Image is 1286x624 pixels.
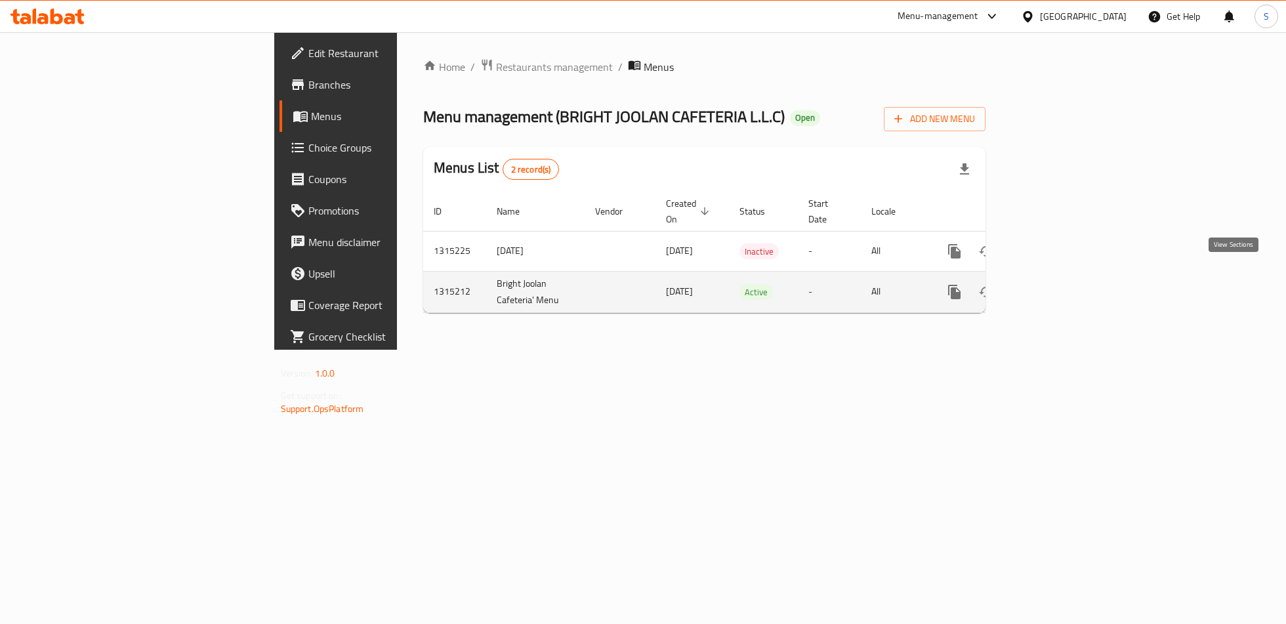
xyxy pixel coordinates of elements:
span: Branches [308,77,478,93]
span: Choice Groups [308,140,478,156]
span: Vendor [595,203,640,219]
span: Inactive [739,244,779,259]
a: Menus [280,100,489,132]
nav: breadcrumb [423,58,985,75]
span: Locale [871,203,913,219]
a: Coverage Report [280,289,489,321]
td: Bright Joolan Cafeteria' Menu [486,271,585,312]
td: [DATE] [486,231,585,271]
div: Export file [949,154,980,185]
a: Choice Groups [280,132,489,163]
span: Status [739,203,782,219]
div: Menu-management [898,9,978,24]
a: Menu disclaimer [280,226,489,258]
span: S [1264,9,1269,24]
a: Edit Restaurant [280,37,489,69]
table: enhanced table [423,192,1075,313]
th: Actions [928,192,1075,232]
span: Menus [644,59,674,75]
span: Grocery Checklist [308,329,478,344]
span: [DATE] [666,242,693,259]
td: All [861,231,928,271]
td: - [798,231,861,271]
span: Get support on: [281,387,341,404]
a: Promotions [280,195,489,226]
a: Upsell [280,258,489,289]
a: Grocery Checklist [280,321,489,352]
a: Restaurants management [480,58,613,75]
a: Coupons [280,163,489,195]
span: [DATE] [666,283,693,300]
span: Add New Menu [894,111,975,127]
span: Edit Restaurant [308,45,478,61]
span: Active [739,285,773,300]
span: 1.0.0 [315,365,335,382]
div: [GEOGRAPHIC_DATA] [1040,9,1127,24]
span: Created On [666,196,713,227]
h2: Menus List [434,158,559,180]
div: Active [739,284,773,300]
span: ID [434,203,459,219]
span: Coupons [308,171,478,187]
span: Menu management ( BRIGHT JOOLAN CAFETERIA L.L.C ) [423,102,785,131]
td: All [861,271,928,312]
div: Inactive [739,243,779,259]
button: more [939,276,970,308]
span: Restaurants management [496,59,613,75]
span: Menus [311,108,478,124]
span: Coverage Report [308,297,478,313]
td: - [798,271,861,312]
span: 2 record(s) [503,163,559,176]
button: Change Status [970,276,1002,308]
button: more [939,236,970,267]
span: Open [790,112,820,123]
span: Start Date [808,196,845,227]
span: Menu disclaimer [308,234,478,250]
span: Version: [281,365,313,382]
a: Support.OpsPlatform [281,400,364,417]
div: Open [790,110,820,126]
a: Branches [280,69,489,100]
span: Name [497,203,537,219]
span: Promotions [308,203,478,218]
li: / [618,59,623,75]
div: Total records count [503,159,560,180]
button: Add New Menu [884,107,985,131]
button: Change Status [970,236,1002,267]
span: Upsell [308,266,478,281]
